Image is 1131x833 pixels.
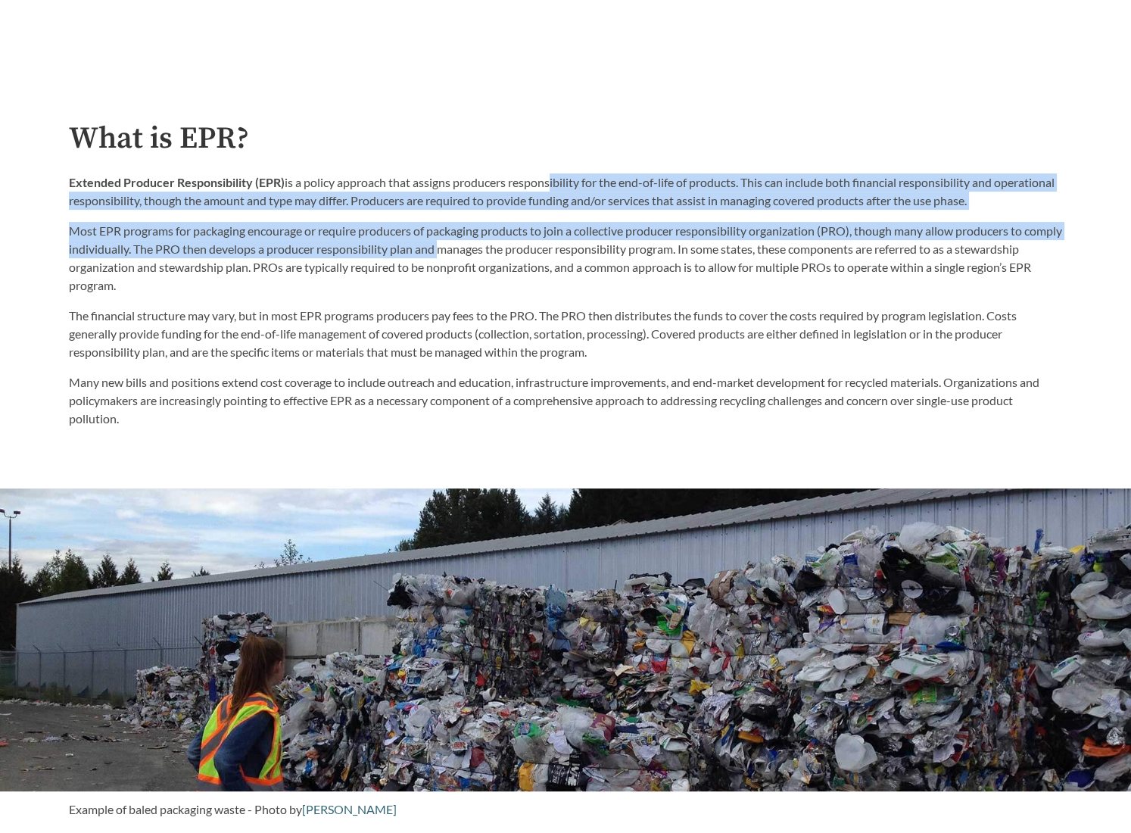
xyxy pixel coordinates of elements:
h2: What is EPR? [69,122,1062,156]
a: [PERSON_NAME] [302,802,397,816]
p: The financial structure may vary, but in most EPR programs producers pay fees to the PRO. The PRO... [69,307,1062,361]
p: is a policy approach that assigns producers responsibility for the end-of-life of products. This ... [69,173,1062,210]
p: Many new bills and positions extend cost coverage to include outreach and education, infrastructu... [69,373,1062,428]
span: Example of baled packaging waste - Photo by [69,802,302,816]
strong: Extended Producer Responsibility (EPR) [69,175,285,189]
p: Most EPR programs for packaging encourage or require producers of packaging products to join a co... [69,222,1062,295]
